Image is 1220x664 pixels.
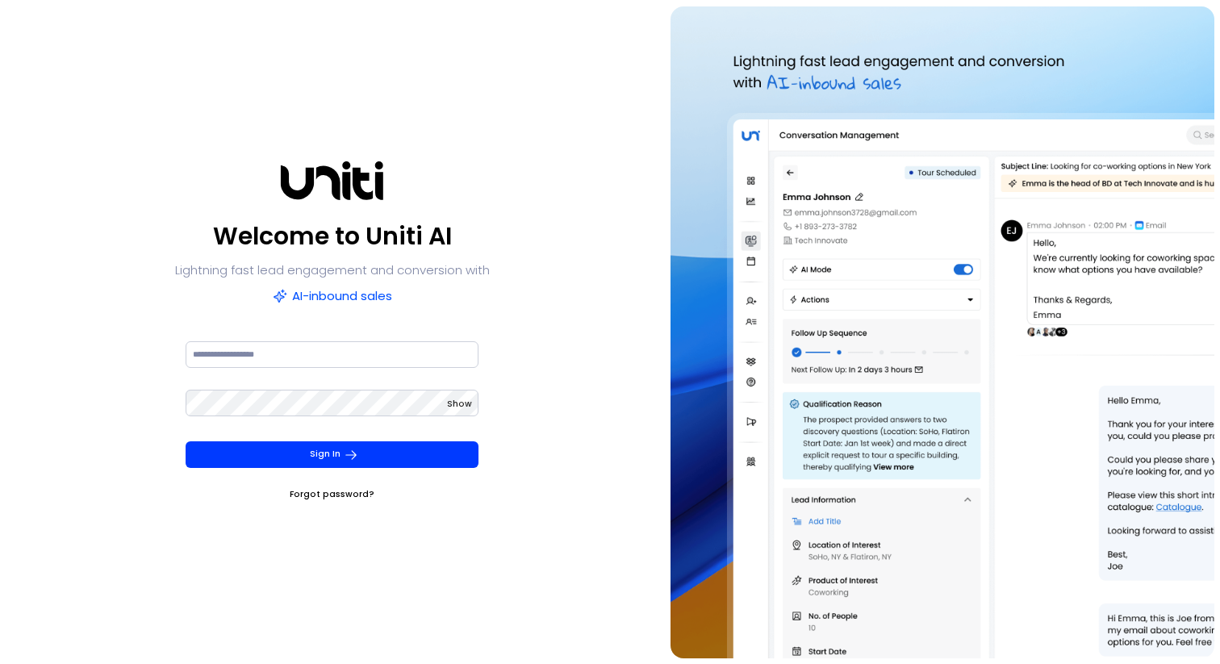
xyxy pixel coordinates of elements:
[671,6,1214,658] img: auth-hero.png
[175,259,490,282] p: Lightning fast lead engagement and conversion with
[447,396,472,412] button: Show
[186,441,478,468] button: Sign In
[273,285,392,307] p: AI-inbound sales
[213,217,452,256] p: Welcome to Uniti AI
[447,398,472,410] span: Show
[290,487,374,503] a: Forgot password?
